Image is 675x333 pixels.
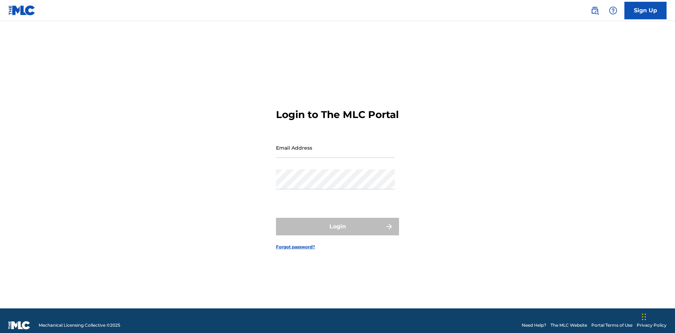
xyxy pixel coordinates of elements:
a: Need Help? [522,322,546,328]
img: help [609,6,617,15]
div: Drag [642,306,646,327]
iframe: Chat Widget [640,299,675,333]
span: Mechanical Licensing Collective © 2025 [39,322,120,328]
a: Privacy Policy [637,322,667,328]
img: MLC Logo [8,5,36,15]
a: Public Search [588,4,602,18]
a: Sign Up [624,2,667,19]
a: Portal Terms of Use [591,322,632,328]
img: search [591,6,599,15]
h3: Login to The MLC Portal [276,109,399,121]
a: The MLC Website [551,322,587,328]
img: logo [8,321,30,329]
div: Help [606,4,620,18]
a: Forgot password? [276,244,315,250]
